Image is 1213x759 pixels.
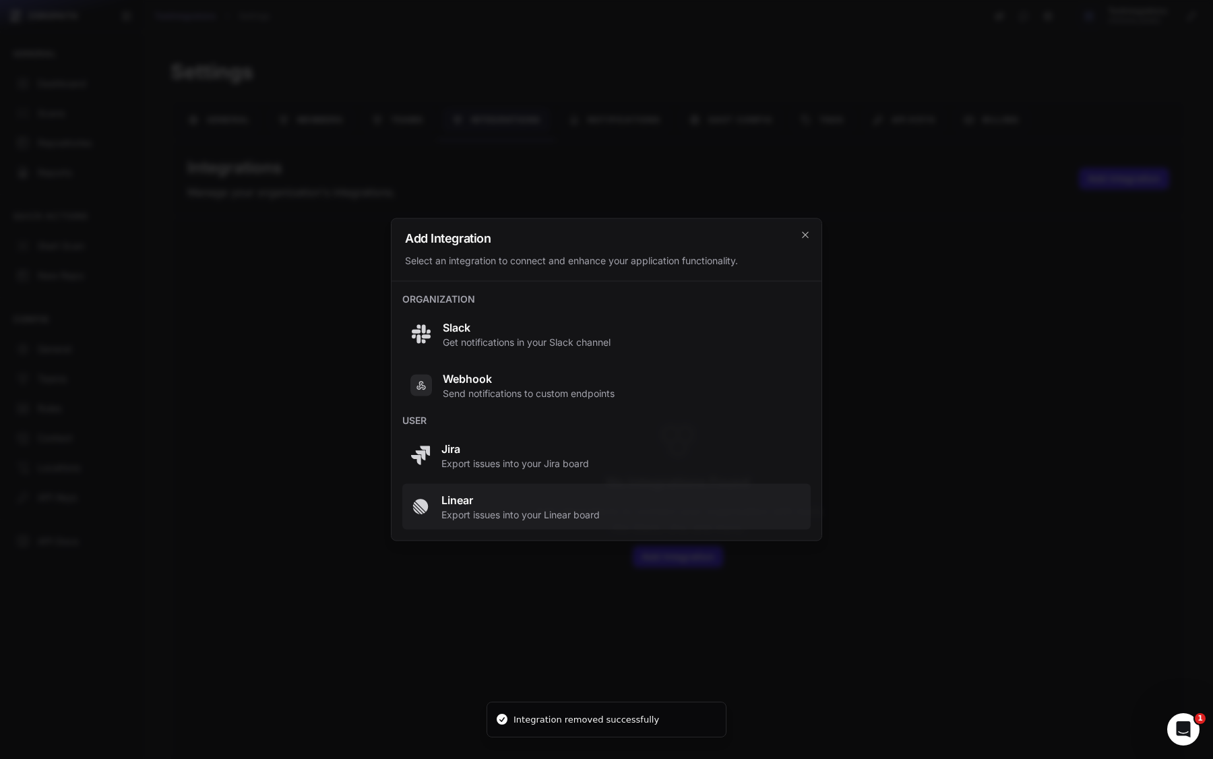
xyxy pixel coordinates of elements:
[402,484,811,530] button: Linear Export issues into your Linear board
[402,414,811,427] h3: User
[443,320,611,336] span: Slack
[402,293,811,306] h3: Organization
[800,230,811,241] svg: cross 2,
[441,457,589,470] span: Export issues into your Jira board
[443,371,615,387] span: Webhook
[402,311,811,357] a: Slack Get notifications in your Slack channel
[441,508,600,522] span: Export issues into your Linear board
[402,433,811,479] a: Jira Export issues into your Jira board
[443,336,611,349] span: Get notifications in your Slack channel
[405,254,808,268] div: Select an integration to connect and enhance your application functionality.
[402,363,811,408] button: Webhook Send notifications to custom endpoints
[514,713,659,727] div: Integration removed successfully
[1195,713,1206,724] span: 1
[443,387,615,400] span: Send notifications to custom endpoints
[405,233,808,245] h2: Add Integration
[1167,713,1200,746] iframe: Intercom live chat
[441,441,589,457] span: Jira
[441,492,600,508] span: Linear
